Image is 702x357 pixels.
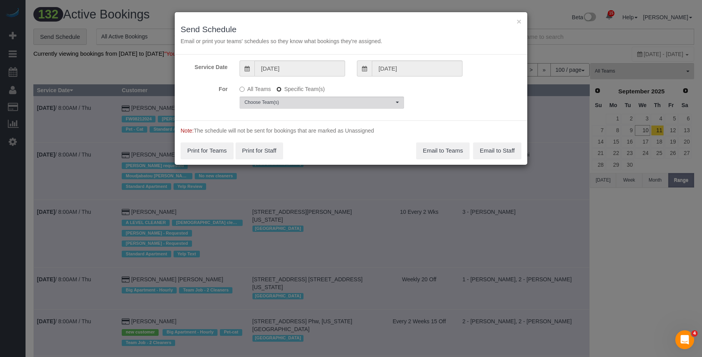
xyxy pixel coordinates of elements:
span: 4 [691,330,698,337]
input: To [372,60,463,76]
h3: Send Schedule [181,25,521,34]
button: × [517,17,521,25]
input: From [254,60,345,76]
iframe: Intercom live chat [675,330,694,349]
p: Email or print your teams' schedules so they know what bookings they're assigned. [181,37,521,45]
span: Choose Team(s) [245,99,394,106]
button: Print for Staff [236,142,283,159]
button: Choose Team(s) [239,97,404,109]
span: Note: [181,127,194,134]
button: Email to Staff [473,142,521,159]
p: The schedule will not be sent for bookings that are marked as Unassigned [181,127,521,135]
input: All Teams [239,87,245,92]
button: Email to Teams [416,142,470,159]
label: For [175,82,234,93]
label: All Teams [239,82,271,93]
label: Specific Team(s) [276,82,325,93]
label: Service Date [175,60,234,71]
input: Specific Team(s) [276,87,282,92]
button: Print for Teams [181,142,234,159]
